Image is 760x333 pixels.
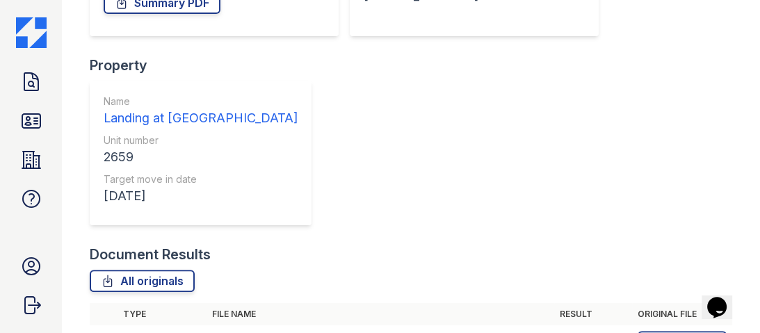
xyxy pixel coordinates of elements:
[90,245,211,264] div: Document Results
[554,303,632,325] th: Result
[90,56,323,75] div: Property
[118,303,207,325] th: Type
[90,270,195,292] a: All originals
[104,147,298,167] div: 2659
[16,17,47,48] img: CE_Icon_Blue-c292c112584629df590d857e76928e9f676e5b41ef8f769ba2f05ee15b207248.png
[702,277,746,319] iframe: chat widget
[104,172,298,186] div: Target move in date
[104,186,298,206] div: [DATE]
[104,95,298,108] div: Name
[207,303,554,325] th: File name
[104,95,298,128] a: Name Landing at [GEOGRAPHIC_DATA]
[104,133,298,147] div: Unit number
[104,108,298,128] div: Landing at [GEOGRAPHIC_DATA]
[632,303,732,325] th: Original file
